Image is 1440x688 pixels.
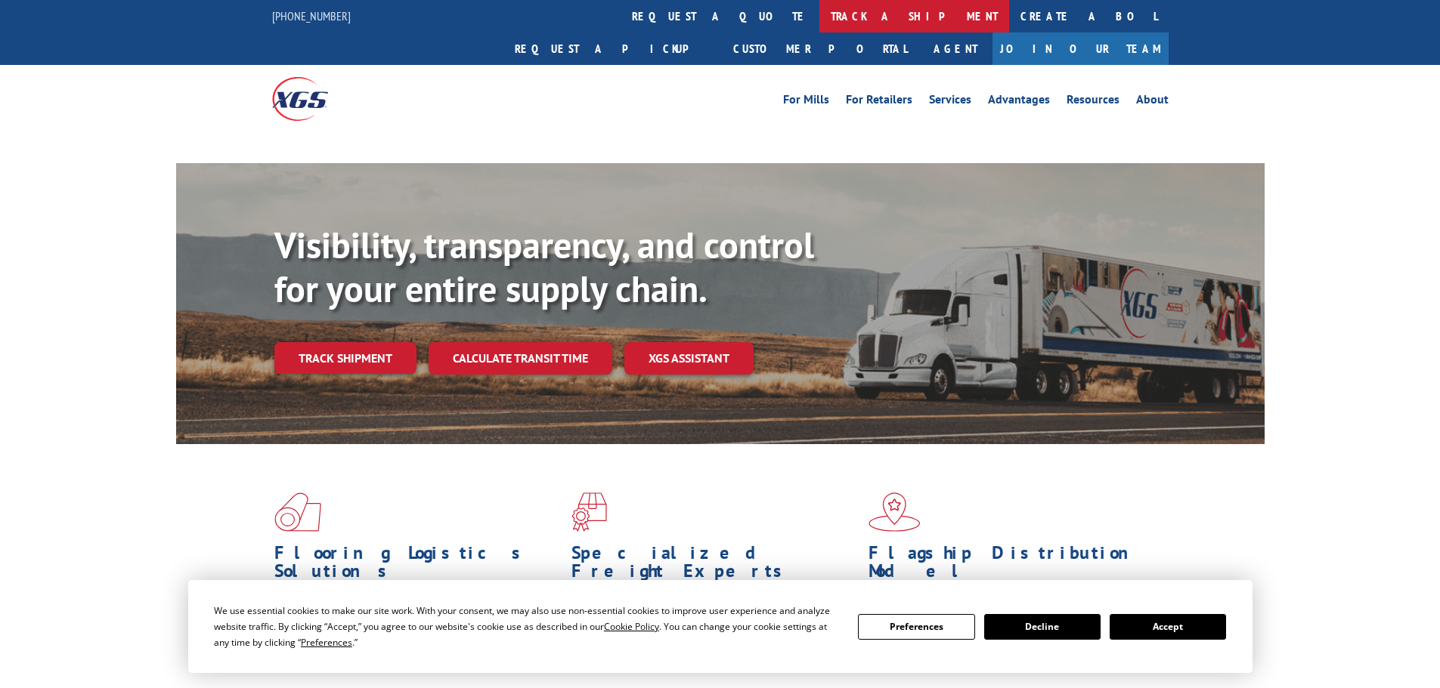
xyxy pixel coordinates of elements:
[429,342,612,375] a: Calculate transit time
[188,580,1253,673] div: Cookie Consent Prompt
[301,636,352,649] span: Preferences
[929,94,971,110] a: Services
[571,492,607,532] img: xgs-icon-focused-on-flooring-red
[918,32,993,65] a: Agent
[272,8,351,23] a: [PHONE_NUMBER]
[274,221,814,312] b: Visibility, transparency, and control for your entire supply chain.
[1136,94,1169,110] a: About
[571,544,857,588] h1: Specialized Freight Experts
[988,94,1050,110] a: Advantages
[274,342,417,374] a: Track shipment
[846,94,912,110] a: For Retailers
[984,614,1101,640] button: Decline
[503,32,722,65] a: Request a pickup
[1067,94,1119,110] a: Resources
[274,492,321,532] img: xgs-icon-total-supply-chain-intelligence-red
[624,342,754,375] a: XGS ASSISTANT
[869,544,1154,588] h1: Flagship Distribution Model
[858,614,974,640] button: Preferences
[869,492,921,532] img: xgs-icon-flagship-distribution-model-red
[1110,614,1226,640] button: Accept
[722,32,918,65] a: Customer Portal
[993,32,1169,65] a: Join Our Team
[783,94,829,110] a: For Mills
[604,620,659,633] span: Cookie Policy
[274,544,560,588] h1: Flooring Logistics Solutions
[214,603,840,650] div: We use essential cookies to make our site work. With your consent, we may also use non-essential ...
